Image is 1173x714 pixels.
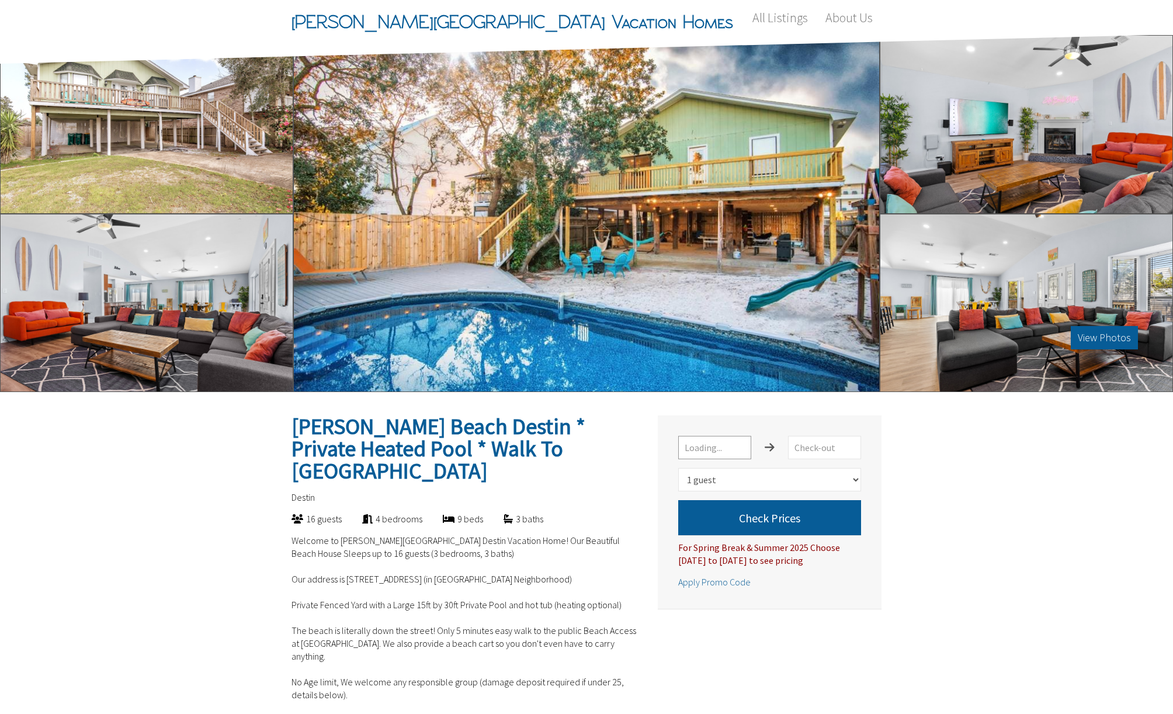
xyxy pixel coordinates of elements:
button: View Photos [1071,326,1138,349]
h2: [PERSON_NAME] Beach Destin * Private Heated Pool * Walk To [GEOGRAPHIC_DATA] [291,415,637,482]
div: 16 guests [271,512,342,525]
span: [PERSON_NAME][GEOGRAPHIC_DATA] Vacation Homes [291,4,733,39]
input: Check-out [788,436,861,459]
div: 4 bedrooms [342,512,422,525]
div: 9 beds [422,512,483,525]
span: Destin [291,491,315,503]
button: Check Prices [678,500,861,535]
div: 3 baths [483,512,543,525]
input: Loading... [678,436,751,459]
div: For Spring Break & Summer 2025 Choose [DATE] to [DATE] to see pricing [678,535,861,567]
span: Apply Promo Code [678,576,751,588]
